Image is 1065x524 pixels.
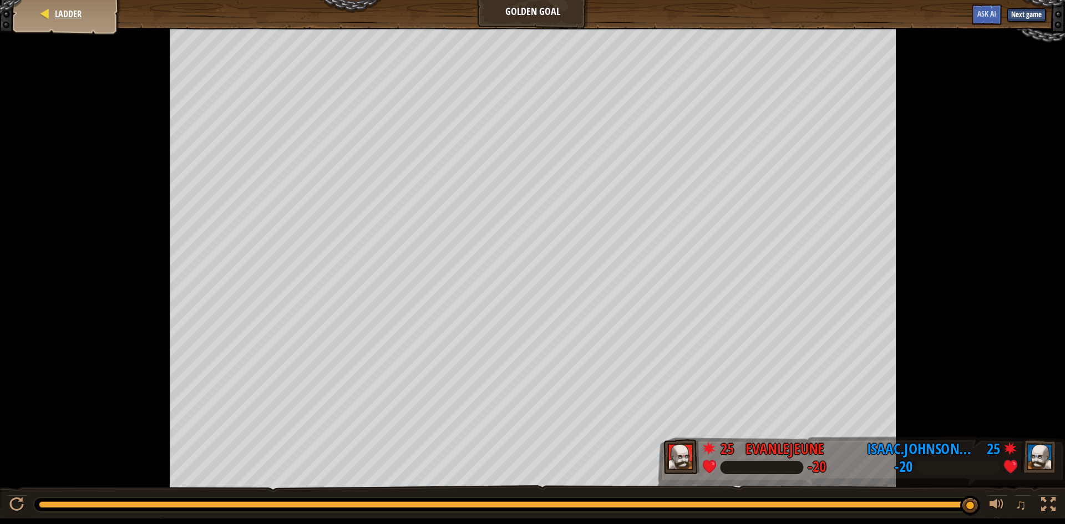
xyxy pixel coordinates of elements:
span: ♫ [1016,496,1027,513]
button: ♫ [1013,495,1032,517]
span: Ladder [55,8,82,20]
div: isaac.johnson9+gplus [867,439,975,460]
img: thang_avatar_frame.png [1021,439,1057,474]
img: thang_avatar_frame.png [663,439,699,474]
div: EvanLeJeune [745,439,825,460]
div: 25 [721,439,737,454]
div: -20 [894,460,912,475]
span: Ask AI [977,8,996,19]
button: Next game [1007,8,1046,22]
a: Ladder [52,8,82,20]
div: -20 [808,460,826,475]
button: Ctrl + P: Play [6,495,28,517]
button: Toggle fullscreen [1037,495,1059,517]
div: 25 [983,439,1000,454]
button: Adjust volume [986,495,1008,517]
button: Ask AI [972,4,1002,25]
